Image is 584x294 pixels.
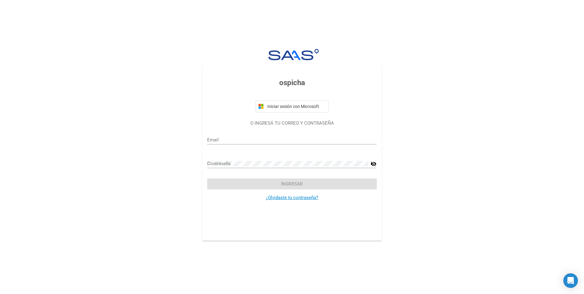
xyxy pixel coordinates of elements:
[266,195,318,200] a: ¿Olvidaste tu contraseña?
[207,178,377,189] button: Ingresar
[207,120,377,127] p: O INGRESÁ TU CORREO Y CONTRASEÑA
[266,104,326,109] span: Iniciar sesión con Microsoft
[281,181,303,187] span: Ingresar
[255,100,328,112] button: Iniciar sesión con Microsoft
[370,160,377,168] mat-icon: visibility_off
[563,273,578,288] div: Open Intercom Messenger
[207,77,377,88] h3: ospicha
